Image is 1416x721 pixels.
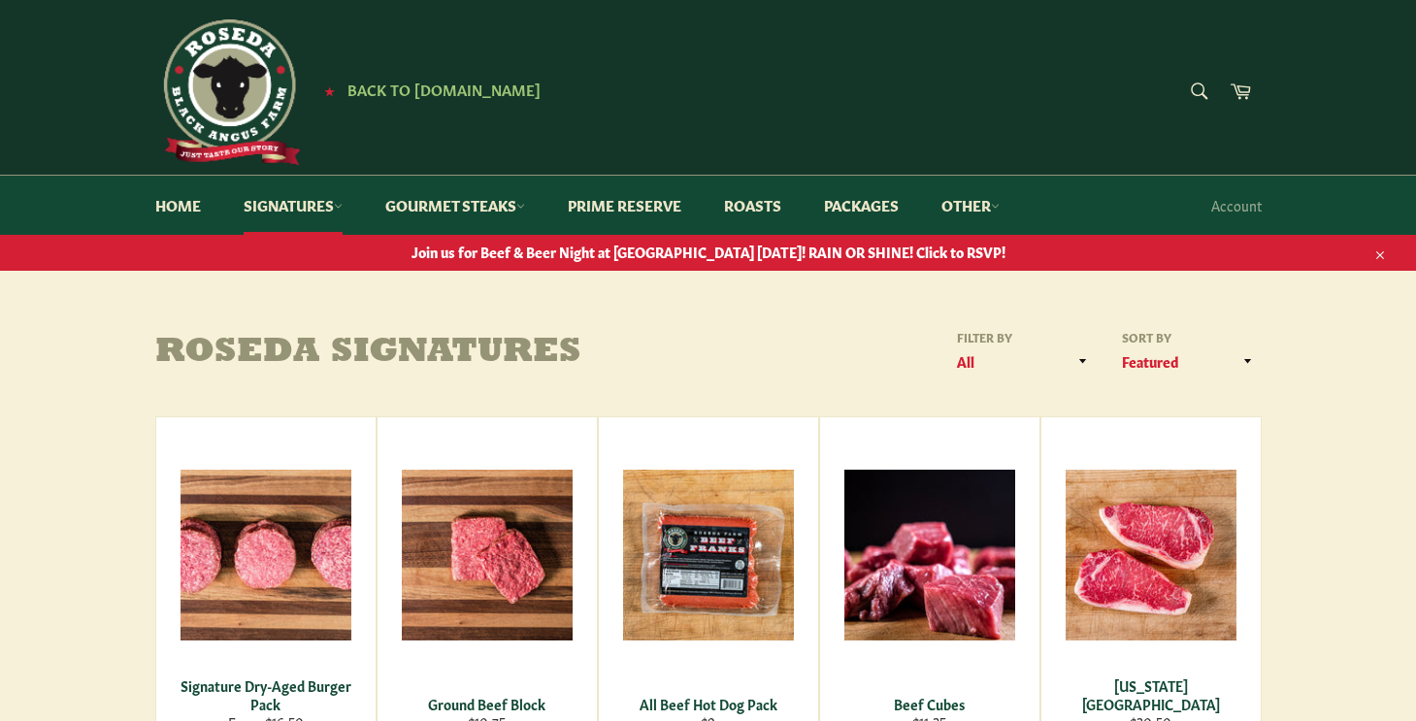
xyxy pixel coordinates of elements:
div: Signature Dry-Aged Burger Pack [168,676,363,714]
a: Roasts [705,176,801,235]
a: Gourmet Steaks [366,176,544,235]
a: ★ Back to [DOMAIN_NAME] [314,82,541,98]
div: Beef Cubes [832,695,1027,713]
span: ★ [324,82,335,98]
img: Ground Beef Block [402,470,573,640]
span: Back to [DOMAIN_NAME] [347,79,541,99]
label: Filter by [951,329,1097,345]
label: Sort by [1116,329,1262,345]
a: Packages [805,176,918,235]
img: Signature Dry-Aged Burger Pack [181,470,351,640]
a: Other [922,176,1019,235]
img: Beef Cubes [844,470,1015,640]
a: Signatures [224,176,362,235]
img: All Beef Hot Dog Pack [623,470,794,640]
div: [US_STATE][GEOGRAPHIC_DATA] [1053,676,1248,714]
img: New York Strip [1066,470,1236,640]
div: All Beef Hot Dog Pack [610,695,806,713]
div: Ground Beef Block [389,695,584,713]
img: Roseda Beef [155,19,301,165]
a: Account [1202,177,1271,234]
a: Home [136,176,220,235]
a: Prime Reserve [548,176,701,235]
h1: Roseda Signatures [155,334,708,373]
